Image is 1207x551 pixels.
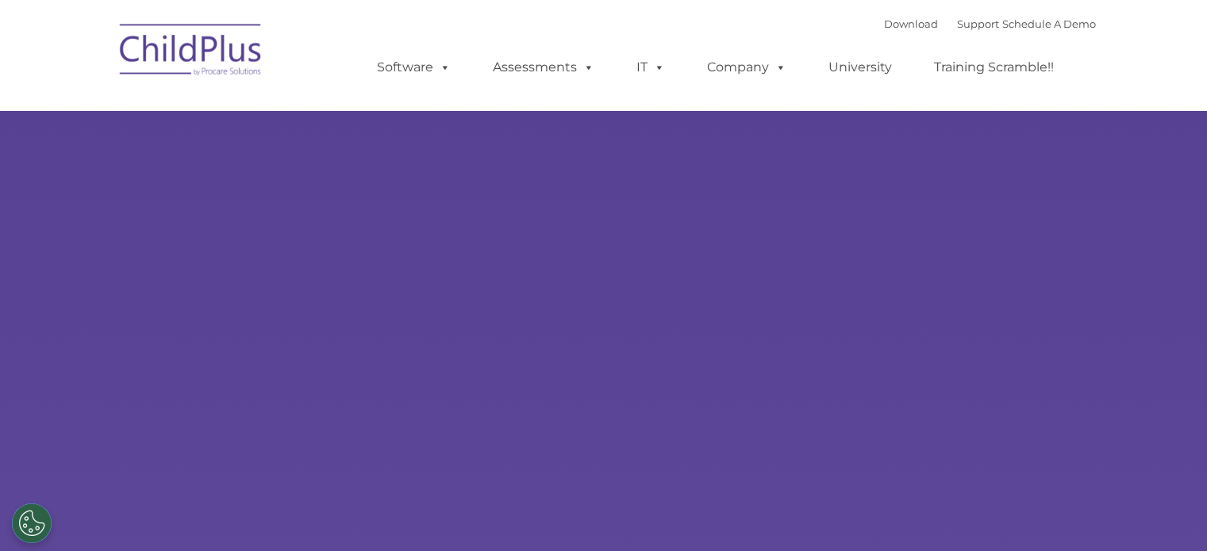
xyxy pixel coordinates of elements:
button: Cookies Settings [12,503,52,543]
a: Training Scramble!! [918,52,1070,83]
a: Software [361,52,467,83]
a: Assessments [477,52,610,83]
a: University [813,52,908,83]
a: IT [621,52,681,83]
a: Schedule A Demo [1002,17,1096,30]
a: Download [884,17,938,30]
a: Support [957,17,999,30]
font: | [884,17,1096,30]
a: Company [691,52,802,83]
img: ChildPlus by Procare Solutions [112,13,271,92]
